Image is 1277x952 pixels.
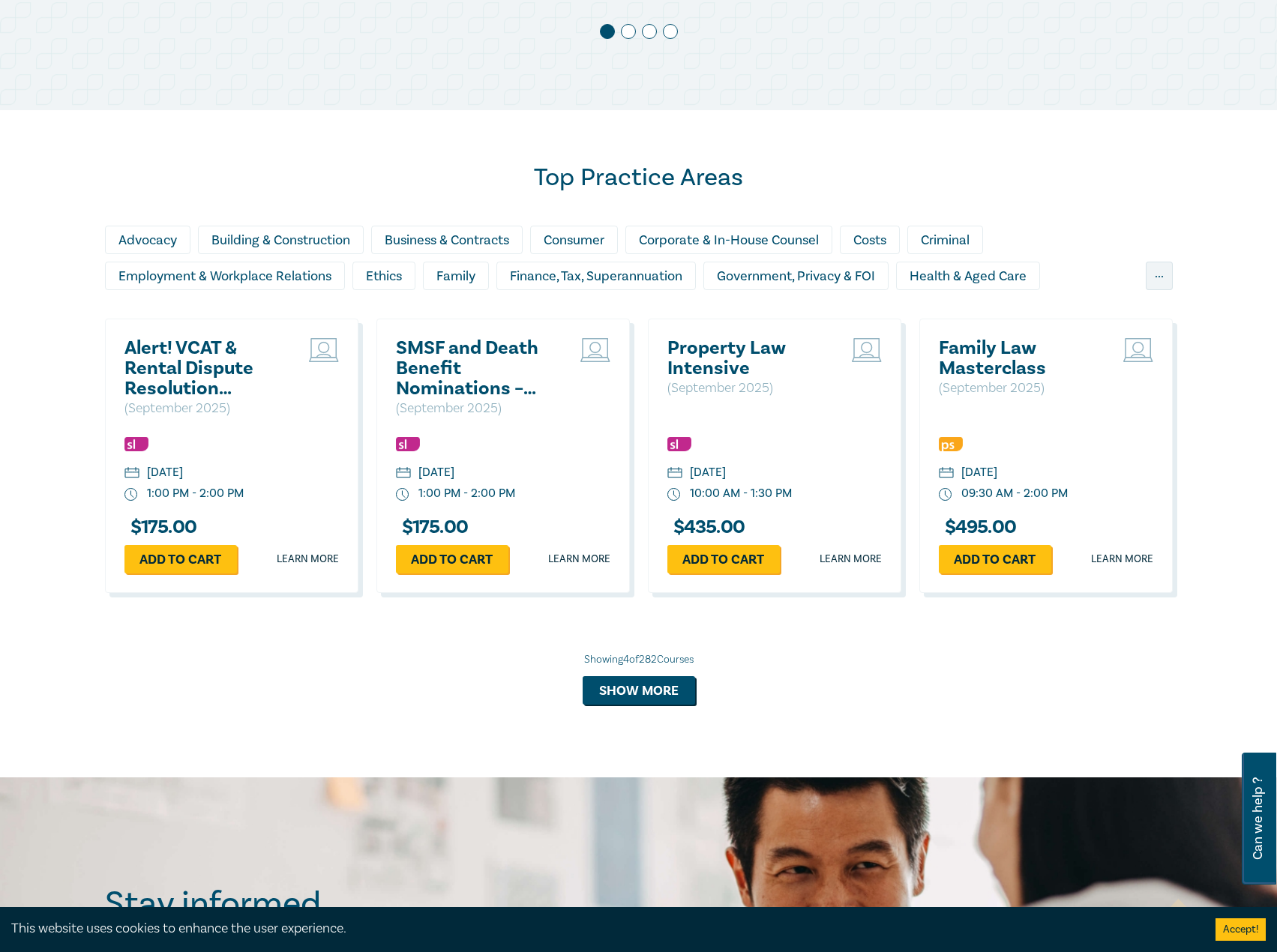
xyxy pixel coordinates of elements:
[961,464,997,481] div: [DATE]
[939,545,1051,573] a: Add to cart
[939,437,963,451] img: Professional Skills
[939,517,1017,537] h3: $ 495.00
[371,226,523,254] div: Business & Contracts
[147,485,244,502] div: 1:00 PM - 2:00 PM
[396,338,557,399] a: SMSF and Death Benefit Nominations – Complexity, Validity & Capacity
[298,298,448,326] div: Intellectual Property
[1251,762,1265,876] span: Can we help ?
[530,226,618,254] div: Consumer
[703,262,889,290] div: Government, Privacy & FOI
[277,552,339,567] a: Learn more
[396,467,411,480] img: calendar
[418,464,454,481] div: [DATE]
[896,262,1040,290] div: Health & Aged Care
[667,545,780,573] a: Add to cart
[105,298,290,326] div: Insolvency & Restructuring
[105,262,345,290] div: Employment & Workplace Relations
[105,885,459,924] h2: Stay informed.
[124,437,148,451] img: Substantive Law
[667,437,691,451] img: Substantive Law
[840,226,900,254] div: Costs
[961,485,1068,502] div: 09:30 AM - 2:00 PM
[105,226,190,254] div: Advocacy
[105,652,1173,667] div: Showing 4 of 282 Courses
[396,488,409,501] img: watch
[496,262,696,290] div: Finance, Tax, Superannuation
[939,379,1100,398] p: ( September 2025 )
[396,517,469,537] h3: $ 175.00
[352,262,415,290] div: Ethics
[548,552,610,567] a: Learn more
[939,338,1100,379] a: Family Law Masterclass
[852,338,882,362] img: Live Stream
[396,399,557,418] p: ( September 2025 )
[124,399,286,418] p: ( September 2025 )
[667,379,829,398] p: ( September 2025 )
[11,919,1193,939] div: This website uses cookies to enhance the user experience.
[455,298,665,326] div: Litigation & Dispute Resolution
[580,338,610,362] img: Live Stream
[625,226,832,254] div: Corporate & In-House Counsel
[907,226,983,254] div: Criminal
[667,338,829,379] a: Property Law Intensive
[396,545,508,573] a: Add to cart
[764,298,975,326] div: Personal Injury & Medico-Legal
[690,485,792,502] div: 10:00 AM - 1:30 PM
[105,163,1173,193] h2: Top Practice Areas
[690,464,726,481] div: [DATE]
[418,485,515,502] div: 1:00 PM - 2:00 PM
[423,262,489,290] div: Family
[667,467,682,480] img: calendar
[673,298,757,326] div: Migration
[124,545,237,573] a: Add to cart
[667,517,745,537] h3: $ 435.00
[583,676,695,705] button: Show more
[667,488,681,501] img: watch
[198,226,364,254] div: Building & Construction
[1123,338,1153,362] img: Live Stream
[124,517,197,537] h3: $ 175.00
[939,488,952,501] img: watch
[124,488,138,501] img: watch
[1146,262,1173,290] div: ...
[396,437,420,451] img: Substantive Law
[1091,552,1153,567] a: Learn more
[939,467,954,480] img: calendar
[124,338,286,399] a: Alert! VCAT & Rental Dispute Resolution Victoria Reforms 2025
[820,552,882,567] a: Learn more
[124,467,139,480] img: calendar
[1216,918,1266,941] button: Accept cookies
[147,464,183,481] div: [DATE]
[309,338,339,362] img: Live Stream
